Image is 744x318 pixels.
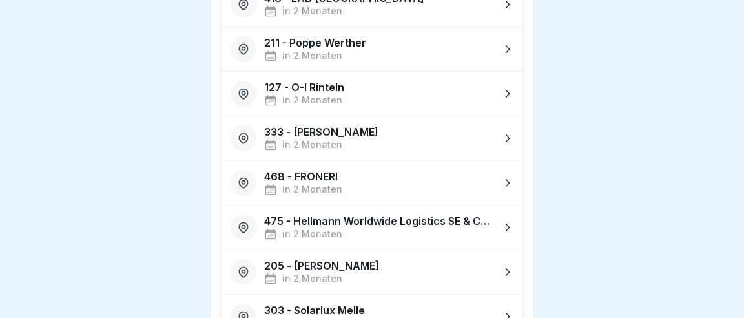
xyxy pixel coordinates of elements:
p: 303 - Solarlux Melle [264,304,365,317]
p: in 2 Monaten [282,184,342,195]
p: 333 - [PERSON_NAME] [264,126,378,138]
p: in 2 Monaten [282,229,342,240]
p: 468 - FRONERI [264,171,338,183]
p: in 2 Monaten [282,50,342,61]
p: in 2 Monaten [282,6,342,17]
p: 205 - [PERSON_NAME] [264,260,379,272]
p: 127 - O-I Rinteln [264,81,344,94]
p: in 2 Monaten [282,273,342,284]
p: 475 - Hellmann Worldwide Logistics SE & Co. KG [264,215,493,228]
p: in 2 Monaten [282,95,342,106]
p: in 2 Monaten [282,140,342,151]
p: 211 - Poppe Werther [264,37,366,49]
